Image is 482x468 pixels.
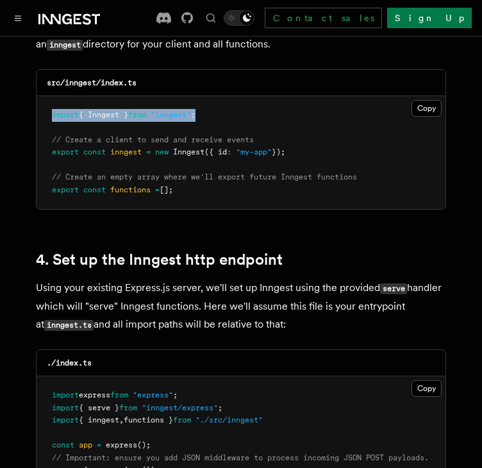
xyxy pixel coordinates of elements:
[83,147,106,156] span: const
[133,390,173,399] span: "express"
[224,10,254,26] button: Toggle dark mode
[79,440,92,449] span: app
[124,415,173,424] span: functions }
[36,279,446,334] p: Using your existing Express.js server, we'll set up Inngest using the provided handler which will...
[191,110,195,119] span: ;
[119,403,137,412] span: from
[47,358,92,367] code: ./index.ts
[52,403,79,412] span: import
[160,185,173,194] span: [];
[36,251,283,269] a: 4. Set up the Inngest http endpoint
[227,147,231,156] span: :
[110,147,142,156] span: inngest
[79,390,110,399] span: express
[155,185,160,194] span: =
[110,390,128,399] span: from
[218,403,222,412] span: ;
[173,147,204,156] span: Inngest
[155,147,169,156] span: new
[79,415,119,424] span: { inngest
[106,440,137,449] span: express
[97,440,101,449] span: =
[79,110,128,119] span: { Inngest }
[272,147,285,156] span: });
[236,147,272,156] span: "my-app"
[52,415,79,424] span: import
[128,110,146,119] span: from
[204,147,227,156] span: ({ id
[380,283,407,294] code: serve
[203,10,219,26] button: Find something...
[52,110,79,119] span: import
[411,380,442,397] button: Copy
[52,440,74,449] span: const
[411,100,442,117] button: Copy
[10,10,26,26] button: Toggle navigation
[142,403,218,412] span: "inngest/express"
[52,172,357,181] span: // Create an empty array where we'll export future Inngest functions
[52,147,79,156] span: export
[47,78,137,87] code: src/inngest/index.ts
[387,8,472,28] a: Sign Up
[173,415,191,424] span: from
[79,403,119,412] span: { serve }
[173,390,178,399] span: ;
[137,440,151,449] span: ();
[52,390,79,399] span: import
[47,40,83,51] code: inngest
[195,415,263,424] span: "./src/inngest"
[52,453,429,462] span: // Important: ensure you add JSON middleware to process incoming JSON POST payloads.
[265,8,382,28] a: Contact sales
[52,135,254,144] span: // Create a client to send and receive events
[110,185,151,194] span: functions
[119,415,124,424] span: ,
[44,320,94,331] code: inngest.ts
[151,110,191,119] span: "inngest"
[83,185,106,194] span: const
[52,185,79,194] span: export
[146,147,151,156] span: =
